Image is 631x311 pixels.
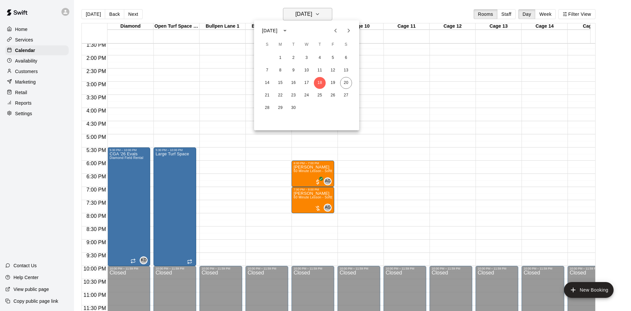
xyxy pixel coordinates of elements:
button: 12 [327,65,339,76]
div: [DATE] [262,27,277,34]
span: Tuesday [288,38,299,51]
button: 7 [261,65,273,76]
button: 14 [261,77,273,89]
span: Friday [327,38,339,51]
button: 18 [314,77,326,89]
button: 10 [301,65,313,76]
button: 13 [340,65,352,76]
button: Next month [342,24,355,37]
button: 29 [274,102,286,114]
button: 17 [301,77,313,89]
button: 26 [327,90,339,101]
button: 6 [340,52,352,64]
button: 24 [301,90,313,101]
button: 5 [327,52,339,64]
button: 19 [327,77,339,89]
button: calendar view is open, switch to year view [279,25,291,36]
span: Wednesday [301,38,313,51]
button: 21 [261,90,273,101]
button: 4 [314,52,326,64]
button: 27 [340,90,352,101]
button: 22 [274,90,286,101]
button: 25 [314,90,326,101]
button: 23 [288,90,299,101]
button: 3 [301,52,313,64]
button: 8 [274,65,286,76]
button: 2 [288,52,299,64]
button: 1 [274,52,286,64]
span: Sunday [261,38,273,51]
button: 16 [288,77,299,89]
span: Thursday [314,38,326,51]
button: 11 [314,65,326,76]
button: 28 [261,102,273,114]
button: Previous month [329,24,342,37]
span: Monday [274,38,286,51]
button: 20 [340,77,352,89]
button: 15 [274,77,286,89]
button: 30 [288,102,299,114]
button: 9 [288,65,299,76]
span: Saturday [340,38,352,51]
